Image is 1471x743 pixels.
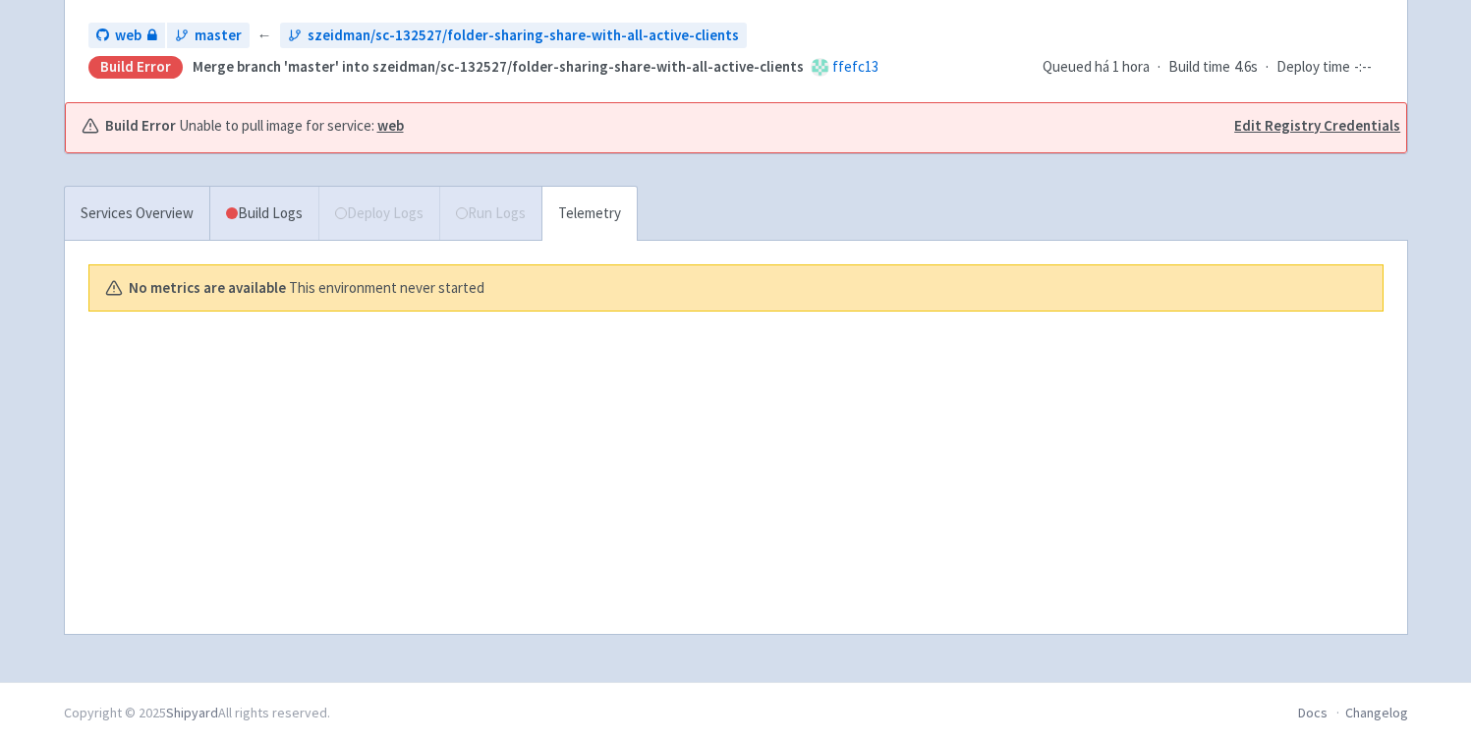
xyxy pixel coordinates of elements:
a: web [377,116,404,135]
span: web [115,25,141,47]
div: · · [1043,56,1384,79]
a: ffefc13 [832,57,878,76]
a: Edit Registry Credentials [1234,115,1400,138]
a: web [88,23,165,49]
a: Shipyard [166,704,218,721]
a: master [167,23,250,49]
a: Docs [1298,704,1328,721]
a: Build Logs [210,187,318,241]
div: Copyright © 2025 All rights reserved. [64,703,330,723]
span: Deploy time [1276,56,1350,79]
span: Unable to pull image for service: [179,115,404,138]
a: Services Overview [65,187,209,241]
span: -:-- [1354,56,1372,79]
b: Build Error [105,115,176,138]
div: Build Error [88,56,183,79]
a: szeidman/sc-132527/folder-sharing-share-with-all-active-clients [280,23,747,49]
b: No metrics are available [129,277,286,300]
a: Changelog [1345,704,1408,721]
span: This environment never started [289,277,484,300]
span: szeidman/sc-132527/folder-sharing-share-with-all-active-clients [308,25,739,47]
span: Build time [1168,56,1230,79]
a: Telemetry [541,187,637,241]
strong: Merge branch 'master' into szeidman/sc-132527/folder-sharing-share-with-all-active-clients [193,57,804,76]
span: master [195,25,242,47]
span: Queued [1043,57,1150,76]
span: 4.6s [1234,56,1258,79]
time: há 1 hora [1095,57,1150,76]
span: ← [257,25,272,47]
